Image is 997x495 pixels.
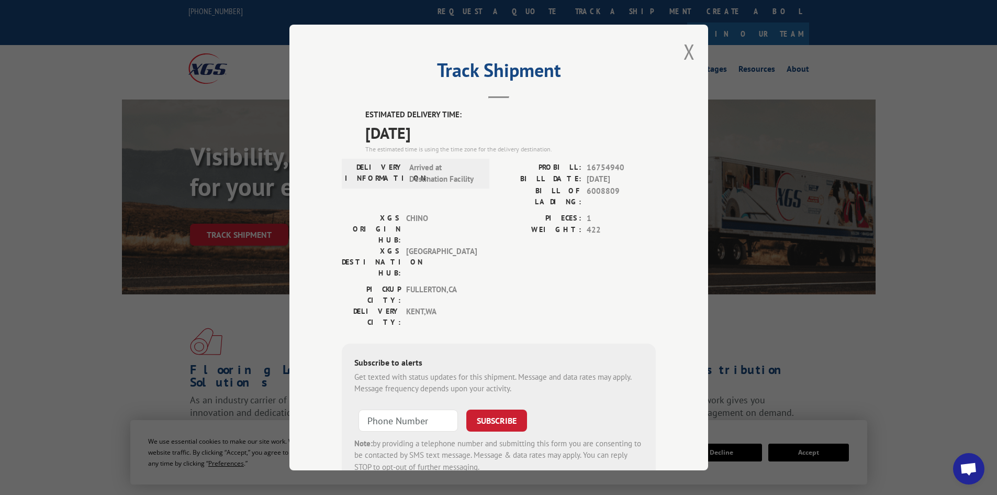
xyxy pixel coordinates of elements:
[587,224,656,236] span: 422
[587,162,656,174] span: 16754940
[342,306,401,328] label: DELIVERY CITY:
[499,185,581,207] label: BILL OF LADING:
[342,246,401,279] label: XGS DESTINATION HUB:
[354,356,643,371] div: Subscribe to alerts
[953,453,984,485] a: Open chat
[499,224,581,236] label: WEIGHT:
[587,173,656,185] span: [DATE]
[359,410,458,432] input: Phone Number
[342,284,401,306] label: PICKUP CITY:
[342,213,401,246] label: XGS ORIGIN HUB:
[365,109,656,121] label: ESTIMATED DELIVERY TIME:
[354,371,643,395] div: Get texted with status updates for this shipment. Message and data rates may apply. Message frequ...
[406,306,477,328] span: KENT , WA
[409,162,480,185] span: Arrived at Destination Facility
[365,145,656,154] div: The estimated time is using the time zone for the delivery destination.
[406,246,477,279] span: [GEOGRAPHIC_DATA]
[406,213,477,246] span: CHINO
[342,63,656,83] h2: Track Shipment
[466,410,527,432] button: SUBSCRIBE
[684,38,695,65] button: Close modal
[587,213,656,225] span: 1
[406,284,477,306] span: FULLERTON , CA
[499,213,581,225] label: PIECES:
[365,121,656,145] span: [DATE]
[587,185,656,207] span: 6008809
[345,162,404,185] label: DELIVERY INFORMATION:
[354,438,643,474] div: by providing a telephone number and submitting this form you are consenting to be contacted by SM...
[499,173,581,185] label: BILL DATE:
[354,438,373,448] strong: Note:
[499,162,581,174] label: PROBILL:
